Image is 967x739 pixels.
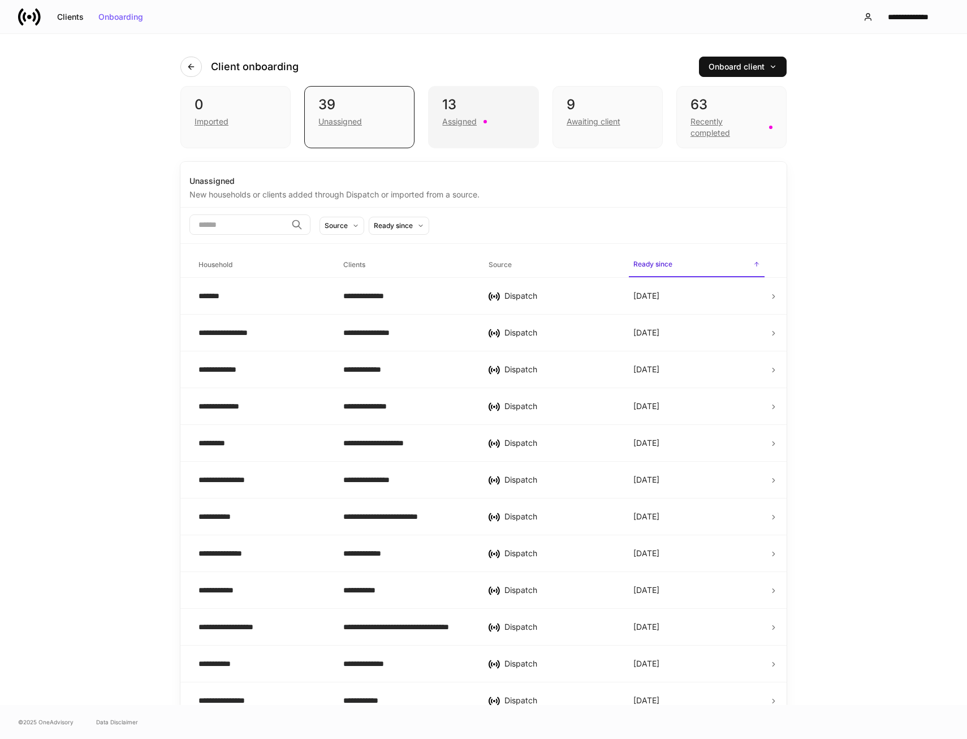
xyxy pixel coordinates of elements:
div: 63 [690,96,772,114]
p: [DATE] [633,474,659,485]
p: [DATE] [633,585,659,596]
button: Ready since [369,217,429,235]
div: Dispatch [504,290,615,302]
p: [DATE] [633,511,659,522]
h4: Client onboarding [211,60,299,74]
div: Onboarding [98,13,143,21]
div: 39 [318,96,400,114]
p: [DATE] [633,621,659,633]
div: Dispatch [504,511,615,522]
div: Dispatch [504,437,615,449]
div: Dispatch [504,401,615,412]
button: Onboarding [91,8,150,26]
p: [DATE] [633,658,659,669]
a: Data Disclaimer [96,717,138,727]
h6: Source [489,259,512,270]
div: 9 [567,96,649,114]
div: Ready since [374,220,413,231]
p: [DATE] [633,437,659,449]
div: 39Unassigned [304,86,415,148]
div: Dispatch [504,364,615,375]
div: Source [325,220,348,231]
div: 13 [442,96,524,114]
div: Dispatch [504,585,615,596]
button: Clients [50,8,91,26]
div: Awaiting client [567,116,620,127]
span: © 2025 OneAdvisory [18,717,74,727]
div: Dispatch [504,695,615,706]
div: 0Imported [180,86,291,148]
div: Unassigned [189,175,778,187]
div: Dispatch [504,548,615,559]
h6: Household [198,259,232,270]
div: 13Assigned [428,86,538,148]
div: Clients [57,13,84,21]
div: Dispatch [504,474,615,485]
div: Dispatch [504,658,615,669]
div: Onboard client [709,63,777,71]
div: New households or clients added through Dispatch or imported from a source. [189,187,778,200]
div: 9Awaiting client [552,86,663,148]
div: Assigned [442,116,477,127]
div: Imported [195,116,228,127]
h6: Clients [343,259,365,270]
span: Clients [339,254,474,277]
button: Source [320,217,364,235]
div: 63Recently completed [676,86,787,148]
p: [DATE] [633,548,659,559]
div: Recently completed [690,116,762,139]
h6: Ready since [633,259,672,269]
div: Unassigned [318,116,362,127]
div: Dispatch [504,621,615,633]
p: [DATE] [633,364,659,375]
span: Ready since [629,253,765,277]
div: 0 [195,96,277,114]
p: [DATE] [633,327,659,338]
span: Source [484,254,620,277]
p: [DATE] [633,290,659,302]
span: Household [194,254,330,277]
p: [DATE] [633,401,659,412]
div: Dispatch [504,327,615,338]
button: Onboard client [699,57,787,77]
p: [DATE] [633,695,659,706]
